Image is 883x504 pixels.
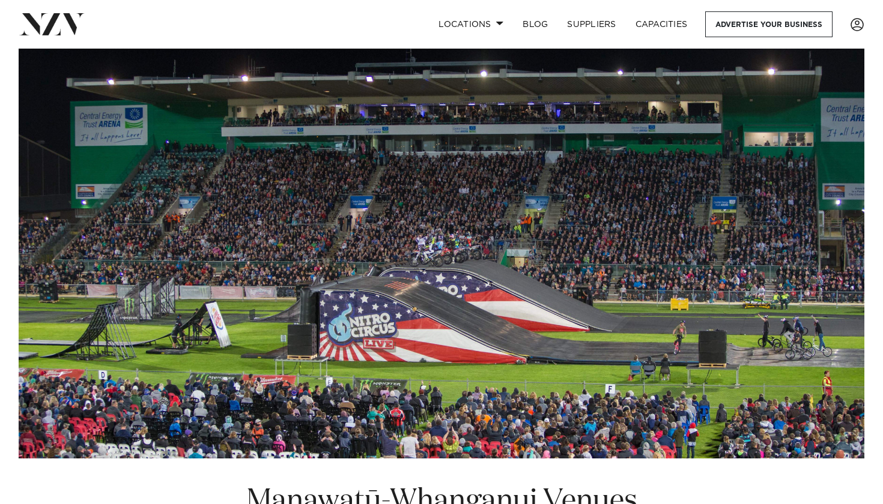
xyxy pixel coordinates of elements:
a: Capacities [626,11,697,37]
img: nzv-logo.png [19,13,85,35]
img: Manawatū-Whanganui Venues for Hire - The Complete Guide [19,49,864,458]
a: Locations [429,11,513,37]
a: Advertise your business [705,11,833,37]
a: SUPPLIERS [557,11,625,37]
a: BLOG [513,11,557,37]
